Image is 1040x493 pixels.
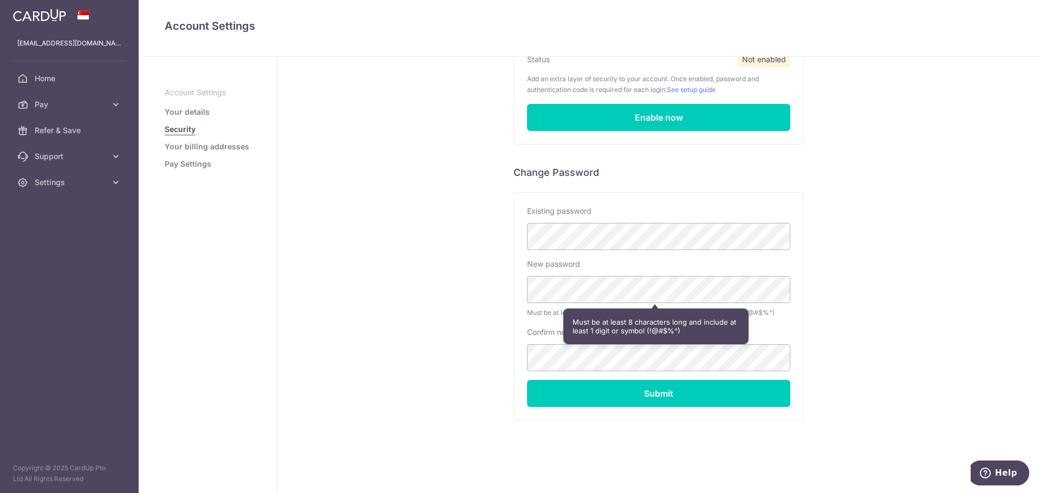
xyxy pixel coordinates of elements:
label: Existing password [527,206,591,216]
span: Settings [35,177,106,188]
h4: Account Settings [165,17,1014,35]
a: Your billing addresses [165,141,249,152]
label: Confirm new password [527,327,608,338]
span: Help [24,8,47,17]
p: [EMAIL_ADDRESS][DOMAIN_NAME] [17,38,121,49]
p: Account Settings [165,87,251,98]
a: Your details [165,107,210,117]
h6: Change Password [513,166,804,179]
a: Pay Settings [165,159,211,169]
div: Must be at least 8 characters long and include at least 1 digit or symbol (!@#$%^) [564,309,748,344]
span: Not enabled [738,52,790,67]
a: See setup guide [667,86,716,94]
label: Status [527,54,550,65]
span: Pay [35,99,106,110]
span: Support [35,151,106,162]
iframe: Opens a widget where you can find more information [971,461,1029,488]
a: Enable now [527,104,790,131]
input: Submit [527,380,790,407]
a: Security [165,124,196,135]
span: Home [35,73,106,84]
span: Refer & Save [35,125,106,136]
img: CardUp [13,9,66,22]
span: Must be at least 8 characters long and include at least 1 digit or symbol (!@#$%^) [527,307,790,318]
label: New password [527,259,580,269]
p: Add an extra layer of security to your account. Once enabled, password and authentication code is... [527,74,790,95]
